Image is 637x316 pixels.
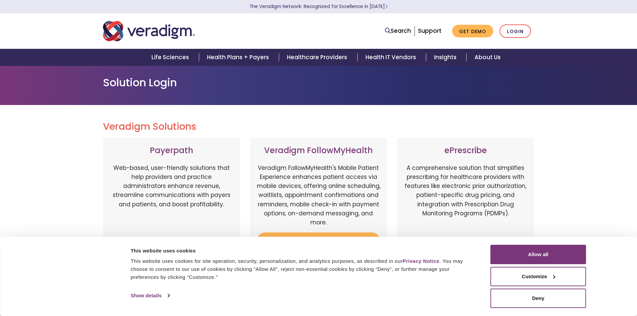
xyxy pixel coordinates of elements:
h1: Solution Login [103,76,534,89]
a: Insights [426,49,466,66]
a: Search [385,26,411,35]
a: Life Sciences [143,49,199,66]
button: Deny [491,289,586,308]
a: Support [418,27,441,35]
a: Show details [131,291,170,301]
a: Health Plans + Payers [199,49,279,66]
a: Privacy Notice [403,258,439,264]
a: The Veradigm Network: Recognized for Excellence in [DATE]Learn More [249,3,388,10]
a: Health IT Vendors [357,49,426,66]
img: Veradigm logo [103,20,195,42]
h2: Veradigm Solutions [103,121,534,132]
p: Web-based, user-friendly solutions that help providers and practice administrators enhance revenu... [110,164,233,234]
a: Login to Veradigm FollowMyHealth [257,232,381,254]
span: Learn More [385,3,388,10]
a: Get Demo [452,25,493,38]
h3: ePrescribe [404,146,527,155]
button: Customize [491,267,586,286]
div: This website uses cookies for site operation, security, personalization, and analytics purposes, ... [131,257,475,281]
h3: Payerpath [110,146,233,155]
button: Allow all [491,245,586,264]
div: This website uses cookies [131,247,475,255]
p: Veradigm FollowMyHealth's Mobile Patient Experience enhances patient access via mobile devices, o... [257,164,381,227]
a: About Us [466,49,509,66]
h3: Veradigm FollowMyHealth [257,146,381,155]
a: Login [500,24,531,38]
p: A comprehensive solution that simplifies prescribing for healthcare providers with features like ... [404,164,527,234]
a: Healthcare Providers [279,49,357,66]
